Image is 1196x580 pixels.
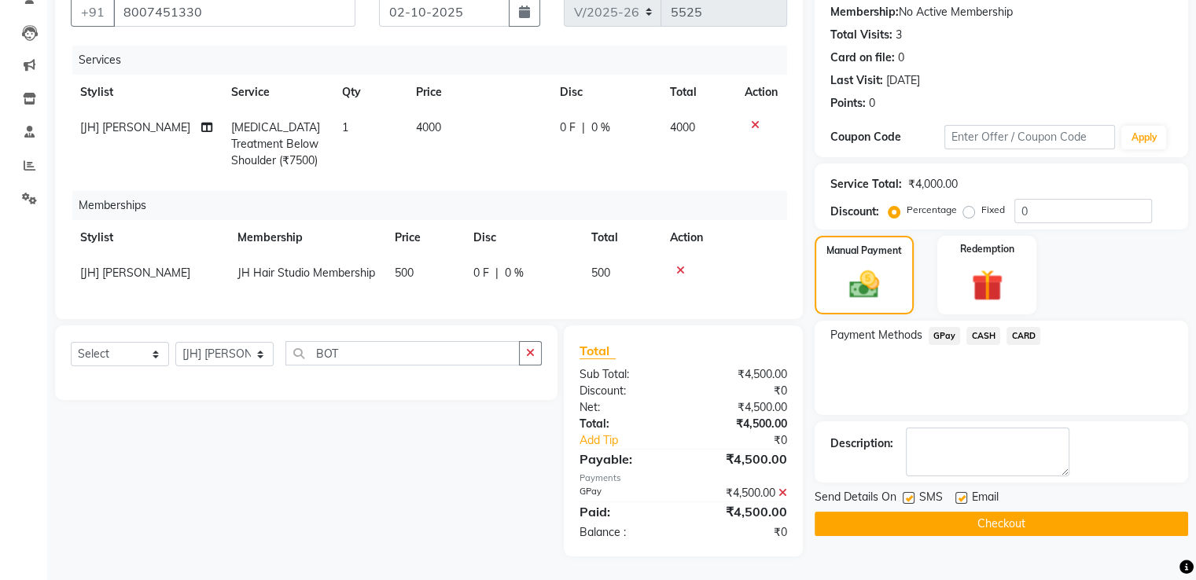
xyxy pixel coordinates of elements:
[505,265,524,281] span: 0 %
[464,220,582,255] th: Disc
[72,46,799,75] div: Services
[568,450,683,468] div: Payable:
[342,120,348,134] span: 1
[972,489,999,508] span: Email
[830,4,899,20] div: Membership:
[1006,327,1040,345] span: CARD
[495,265,499,281] span: |
[830,27,892,43] div: Total Visits:
[385,220,464,255] th: Price
[568,399,683,416] div: Net:
[896,27,902,43] div: 3
[568,524,683,541] div: Balance :
[898,50,904,66] div: 0
[683,366,799,383] div: ₹4,500.00
[962,266,1013,305] img: _gift.svg
[237,266,375,280] span: JH Hair Studio Membership
[966,327,1000,345] span: CASH
[670,120,695,134] span: 4000
[944,125,1116,149] input: Enter Offer / Coupon Code
[568,485,683,501] div: GPay
[683,502,799,521] div: ₹4,500.00
[702,432,798,449] div: ₹0
[407,75,550,110] th: Price
[416,120,441,134] span: 4000
[830,95,866,112] div: Points:
[568,383,683,399] div: Discount:
[591,266,610,280] span: 500
[830,4,1172,20] div: No Active Membership
[285,341,520,365] input: Search
[80,120,190,134] span: [JH] [PERSON_NAME]
[830,327,922,343] span: Payment Methods
[568,366,683,383] div: Sub Total:
[683,485,799,501] div: ₹4,500.00
[661,220,787,255] th: Action
[869,95,875,112] div: 0
[830,72,883,89] div: Last Visit:
[473,265,489,281] span: 0 F
[830,129,944,145] div: Coupon Code
[580,343,616,359] span: Total
[840,267,889,302] img: _cash.svg
[231,120,320,167] span: [MEDICAL_DATA] Treatment Below Shoulder (₹7500)
[683,524,799,541] div: ₹0
[683,399,799,416] div: ₹4,500.00
[560,119,576,136] span: 0 F
[71,75,222,110] th: Stylist
[80,266,190,280] span: [JH] [PERSON_NAME]
[568,432,702,449] a: Add Tip
[333,75,407,110] th: Qty
[228,220,385,255] th: Membership
[830,50,895,66] div: Card on file:
[568,416,683,432] div: Total:
[582,220,661,255] th: Total
[830,204,879,220] div: Discount:
[568,502,683,521] div: Paid:
[929,327,961,345] span: GPay
[683,383,799,399] div: ₹0
[395,266,414,280] span: 500
[735,75,787,110] th: Action
[907,203,957,217] label: Percentage
[908,176,958,193] div: ₹4,000.00
[815,489,896,508] span: Send Details On
[886,72,920,89] div: [DATE]
[830,435,893,452] div: Description:
[830,176,902,193] div: Service Total:
[919,489,943,508] span: SMS
[661,75,735,110] th: Total
[582,119,585,136] span: |
[550,75,661,110] th: Disc
[981,203,1005,217] label: Fixed
[815,512,1188,536] button: Checkout
[960,242,1014,256] label: Redemption
[591,119,610,136] span: 0 %
[826,244,902,258] label: Manual Payment
[72,191,799,220] div: Memberships
[580,472,787,485] div: Payments
[1121,126,1166,149] button: Apply
[222,75,333,110] th: Service
[683,450,799,468] div: ₹4,500.00
[71,220,228,255] th: Stylist
[683,416,799,432] div: ₹4,500.00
